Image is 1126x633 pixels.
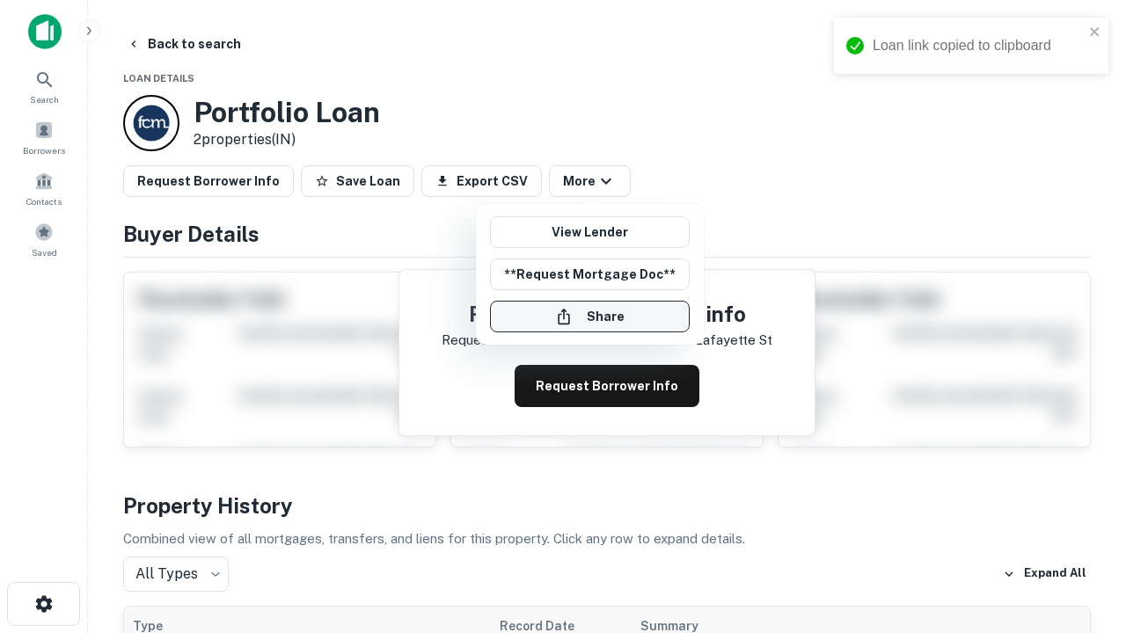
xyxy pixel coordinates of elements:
button: close [1089,25,1101,41]
button: **Request Mortgage Doc** [490,258,690,290]
iframe: Chat Widget [1038,492,1126,577]
a: View Lender [490,216,690,248]
button: Share [490,301,690,332]
div: Loan link copied to clipboard [873,35,1084,56]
